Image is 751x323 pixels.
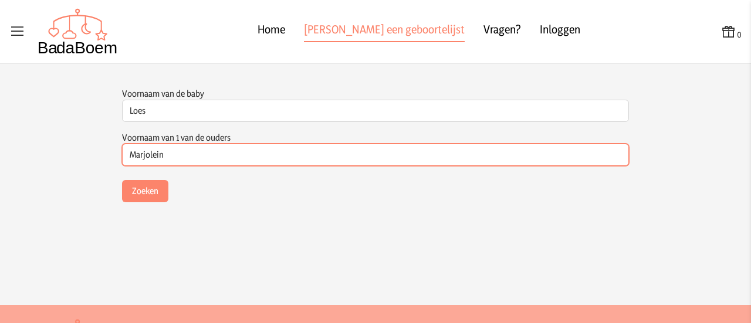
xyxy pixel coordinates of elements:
img: Badaboem [38,8,118,55]
a: Home [258,21,285,42]
a: [PERSON_NAME] een geboortelijst [304,21,465,42]
a: Inloggen [540,21,580,42]
a: Vragen? [483,21,521,42]
button: 0 [720,23,742,40]
label: Voornaam van 1 van de ouders [122,132,231,143]
label: Voornaam van de baby [122,88,204,99]
button: Zoeken [122,180,168,202]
